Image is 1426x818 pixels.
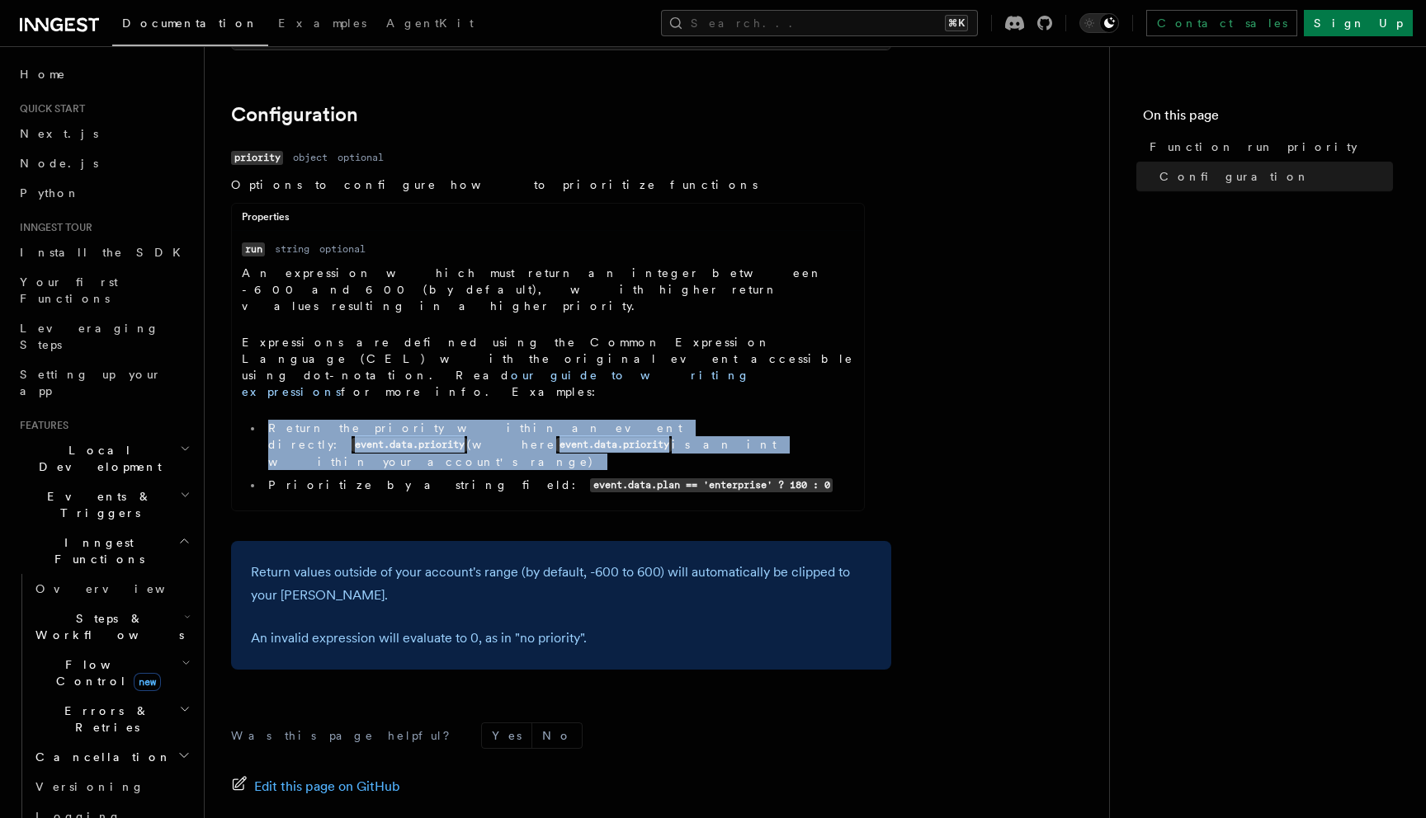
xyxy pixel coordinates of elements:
[13,419,68,432] span: Features
[13,313,194,360] a: Leveraging Steps
[242,242,265,256] code: run
[319,242,366,256] dd: optional
[231,176,865,193] p: Options to configure how to prioritize functions
[1143,106,1393,132] h4: On this page
[1159,168,1310,185] span: Configuration
[242,265,854,314] p: An expression which must return an integer between -600 and 600 (by default), with higher return ...
[352,438,467,452] code: event.data.priority
[242,369,750,398] a: our guide to writing expressions
[13,360,194,406] a: Setting up your app
[13,435,194,482] button: Local Development
[29,749,172,765] span: Cancellation
[532,723,582,748] button: No
[134,673,161,691] span: new
[20,186,80,200] span: Python
[590,478,833,492] code: event.data.plan == 'enterprise' ? 180 : 0
[482,723,531,748] button: Yes
[20,66,66,82] span: Home
[13,221,92,234] span: Inngest tour
[29,650,194,696] button: Flow Controlnew
[231,727,461,744] p: Was this page helpful?
[13,119,194,148] a: Next.js
[376,5,484,45] a: AgentKit
[13,59,194,89] a: Home
[29,696,194,742] button: Errors & Retries
[386,16,474,30] span: AgentKit
[13,267,194,313] a: Your first Functions
[35,780,144,793] span: Versioning
[29,742,194,772] button: Cancellation
[20,275,118,305] span: Your first Functions
[254,775,400,798] span: Edit this page on GitHub
[20,157,98,170] span: Node.js
[231,151,283,165] code: priority
[263,420,854,470] li: Return the priority within an event directly: (where is an int within your account's range)
[242,334,854,400] p: Expressions are defined using the Common Expression Language (CEL) with the original event access...
[232,210,864,231] div: Properties
[29,604,194,650] button: Steps & Workflows
[20,322,159,351] span: Leveraging Steps
[20,127,98,140] span: Next.js
[945,15,968,31] kbd: ⌘K
[231,103,358,126] a: Configuration
[1304,10,1413,36] a: Sign Up
[29,574,194,604] a: Overview
[13,534,178,567] span: Inngest Functions
[29,772,194,802] a: Versioning
[13,178,194,208] a: Python
[29,610,184,643] span: Steps & Workflows
[35,582,205,595] span: Overview
[13,482,194,528] button: Events & Triggers
[1079,13,1119,33] button: Toggle dark mode
[556,438,672,452] code: event.data.priority
[1150,139,1358,155] span: Function run priority
[278,16,366,30] span: Examples
[661,10,978,36] button: Search...⌘K
[251,561,871,607] p: Return values outside of your account's range (by default, -600 to 600) will automatically be cli...
[13,528,194,574] button: Inngest Functions
[122,16,258,30] span: Documentation
[293,151,328,164] dd: object
[268,5,376,45] a: Examples
[338,151,384,164] dd: optional
[13,442,180,475] span: Local Development
[13,102,85,115] span: Quick start
[1153,162,1393,191] a: Configuration
[20,368,162,397] span: Setting up your app
[112,5,268,46] a: Documentation
[13,148,194,178] a: Node.js
[29,703,179,736] span: Errors & Retries
[13,237,194,267] a: Install the SDK
[251,627,871,650] p: An invalid expression will evaluate to 0, as in "no priority".
[275,242,309,256] dd: string
[1146,10,1297,36] a: Contact sales
[13,488,180,521] span: Events & Triggers
[231,775,400,798] a: Edit this page on GitHub
[29,656,182,689] span: Flow Control
[20,246,191,259] span: Install the SDK
[263,477,854,494] li: Prioritize by a string field:
[1143,132,1393,162] a: Function run priority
